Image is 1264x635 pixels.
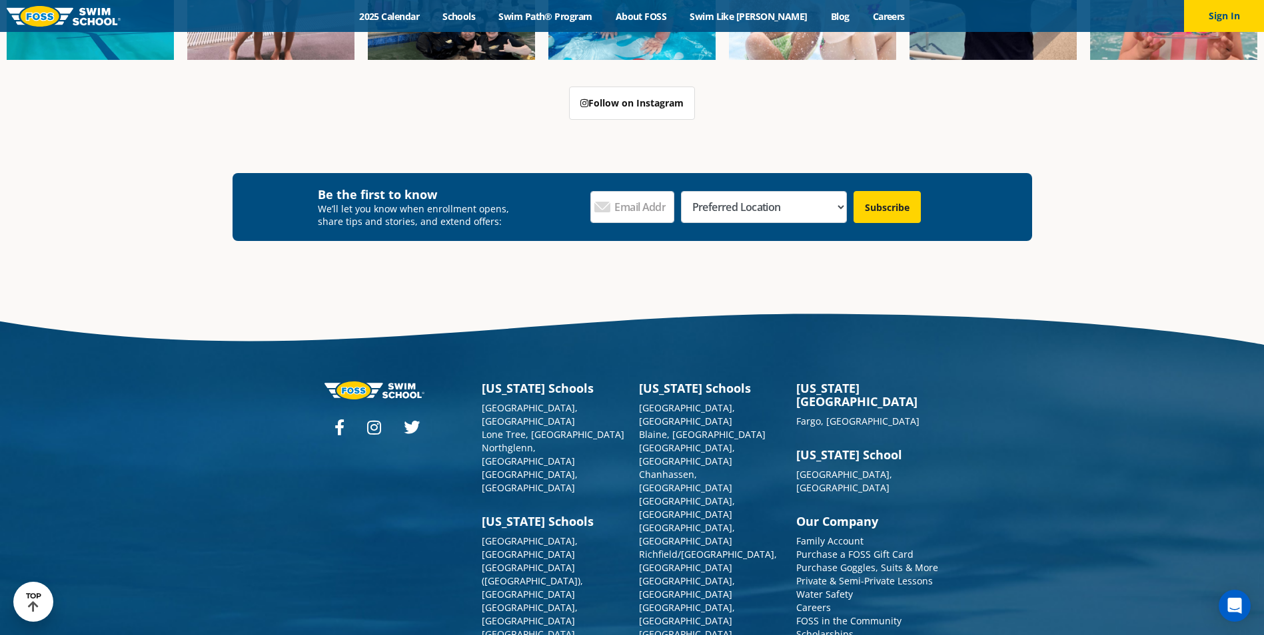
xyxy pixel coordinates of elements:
a: Swim Like [PERSON_NAME] [678,10,820,23]
a: [GEOGRAPHIC_DATA], [GEOGRAPHIC_DATA] [482,401,578,427]
a: [GEOGRAPHIC_DATA], [GEOGRAPHIC_DATA] [639,401,735,427]
img: FOSS Swim School Logo [7,6,121,27]
a: Careers [861,10,916,23]
h4: Be the first to know [318,186,518,202]
a: 2025 Calendar [348,10,431,23]
a: Purchase a FOSS Gift Card [796,548,914,560]
a: FOSS in the Community [796,614,902,627]
a: Lone Tree, [GEOGRAPHIC_DATA] [482,428,624,441]
a: Schools [431,10,487,23]
h3: [US_STATE] School [796,448,940,461]
a: [GEOGRAPHIC_DATA], [GEOGRAPHIC_DATA] [639,574,735,600]
a: [GEOGRAPHIC_DATA], [GEOGRAPHIC_DATA] [482,601,578,627]
a: [GEOGRAPHIC_DATA], [GEOGRAPHIC_DATA] [639,601,735,627]
a: [GEOGRAPHIC_DATA] ([GEOGRAPHIC_DATA]), [GEOGRAPHIC_DATA] [482,561,583,600]
a: Fargo, [GEOGRAPHIC_DATA] [796,415,920,427]
a: Swim Path® Program [487,10,604,23]
a: [GEOGRAPHIC_DATA], [GEOGRAPHIC_DATA] [796,468,892,494]
a: [GEOGRAPHIC_DATA], [GEOGRAPHIC_DATA] [482,468,578,494]
a: [GEOGRAPHIC_DATA], [GEOGRAPHIC_DATA] [639,441,735,467]
a: [GEOGRAPHIC_DATA], [GEOGRAPHIC_DATA] [639,495,735,521]
p: We’ll let you know when enrollment opens, share tips and stories, and extend offers: [318,202,518,228]
a: About FOSS [604,10,678,23]
a: Family Account [796,534,864,547]
div: TOP [26,592,41,612]
div: Open Intercom Messenger [1219,590,1251,622]
a: Water Safety [796,588,853,600]
h3: [US_STATE] Schools [482,515,626,528]
h3: [US_STATE][GEOGRAPHIC_DATA] [796,381,940,408]
input: Email Address [590,191,674,223]
h3: [US_STATE] Schools [639,381,783,395]
a: Follow on Instagram [569,87,695,120]
h3: Our Company [796,515,940,528]
a: [GEOGRAPHIC_DATA], [GEOGRAPHIC_DATA] [639,521,735,547]
a: Northglenn, [GEOGRAPHIC_DATA] [482,441,575,467]
img: Foss-logo-horizontal-white.svg [324,381,424,399]
input: Subscribe [854,191,921,223]
a: Blaine, [GEOGRAPHIC_DATA] [639,428,766,441]
a: Careers [796,601,831,614]
a: Chanhassen, [GEOGRAPHIC_DATA] [639,468,732,494]
a: [GEOGRAPHIC_DATA], [GEOGRAPHIC_DATA] [482,534,578,560]
a: Richfield/[GEOGRAPHIC_DATA], [GEOGRAPHIC_DATA] [639,548,777,574]
a: Private & Semi-Private Lessons [796,574,933,587]
a: Purchase Goggles, Suits & More [796,561,938,574]
a: Blog [819,10,861,23]
h3: [US_STATE] Schools [482,381,626,395]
